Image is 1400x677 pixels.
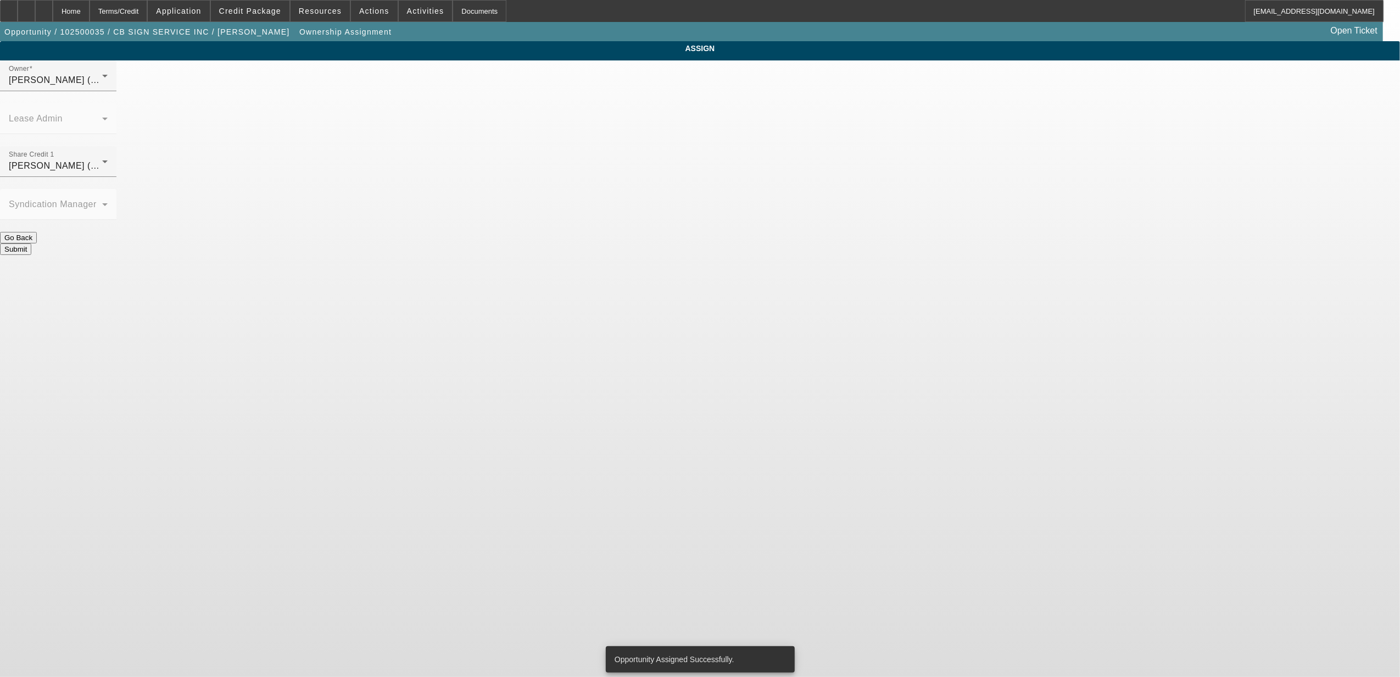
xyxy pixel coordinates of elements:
button: Ownership Assignment [297,22,394,42]
span: Credit Package [219,7,281,15]
span: Activities [407,7,444,15]
span: Actions [359,7,389,15]
span: Ownership Assignment [299,27,392,36]
button: Actions [351,1,398,21]
span: Resources [299,7,342,15]
span: Opportunity / 102500035 / CB SIGN SERVICE INC / [PERSON_NAME] [4,27,290,36]
mat-label: Syndication Manager [9,199,97,209]
span: [PERSON_NAME] (Lvl 6) [9,75,114,85]
button: Resources [291,1,350,21]
span: ASSIGN [8,44,1392,53]
a: Open Ticket [1326,21,1382,40]
button: Credit Package [211,1,289,21]
button: Activities [399,1,453,21]
mat-label: Share Credit 1 [9,151,54,158]
div: Opportunity Assigned Successfully. [606,646,790,673]
mat-label: Owner [9,65,29,73]
span: Application [156,7,201,15]
button: Application [148,1,209,21]
span: [PERSON_NAME] (Lvl 1) [9,161,114,170]
mat-label: Lease Admin [9,114,63,123]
